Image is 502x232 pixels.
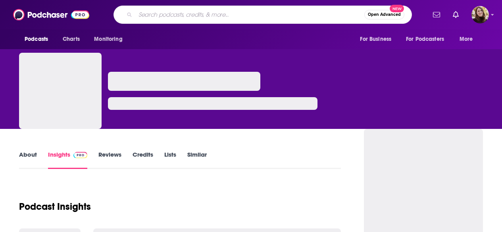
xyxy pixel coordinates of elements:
div: Search podcasts, credits, & more... [113,6,412,24]
a: Lists [164,151,176,169]
img: User Profile [471,6,489,23]
span: Logged in as katiefuchs [471,6,489,23]
a: Show notifications dropdown [430,8,443,21]
button: open menu [401,32,456,47]
span: Podcasts [25,34,48,45]
span: For Business [360,34,391,45]
a: Reviews [98,151,121,169]
span: Open Advanced [368,13,401,17]
span: More [460,34,473,45]
a: Charts [58,32,85,47]
button: Open AdvancedNew [364,10,404,19]
button: Show profile menu [471,6,489,23]
span: For Podcasters [406,34,444,45]
img: Podchaser - Follow, Share and Rate Podcasts [13,7,89,22]
input: Search podcasts, credits, & more... [135,8,364,21]
button: open menu [354,32,401,47]
a: Show notifications dropdown [450,8,462,21]
button: open menu [88,32,133,47]
span: Charts [63,34,80,45]
button: open menu [19,32,58,47]
a: Similar [187,151,207,169]
img: Podchaser Pro [73,152,87,158]
button: open menu [454,32,483,47]
a: InsightsPodchaser Pro [48,151,87,169]
a: About [19,151,37,169]
a: Credits [133,151,153,169]
span: Monitoring [94,34,122,45]
span: New [390,5,404,12]
h1: Podcast Insights [19,201,91,213]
